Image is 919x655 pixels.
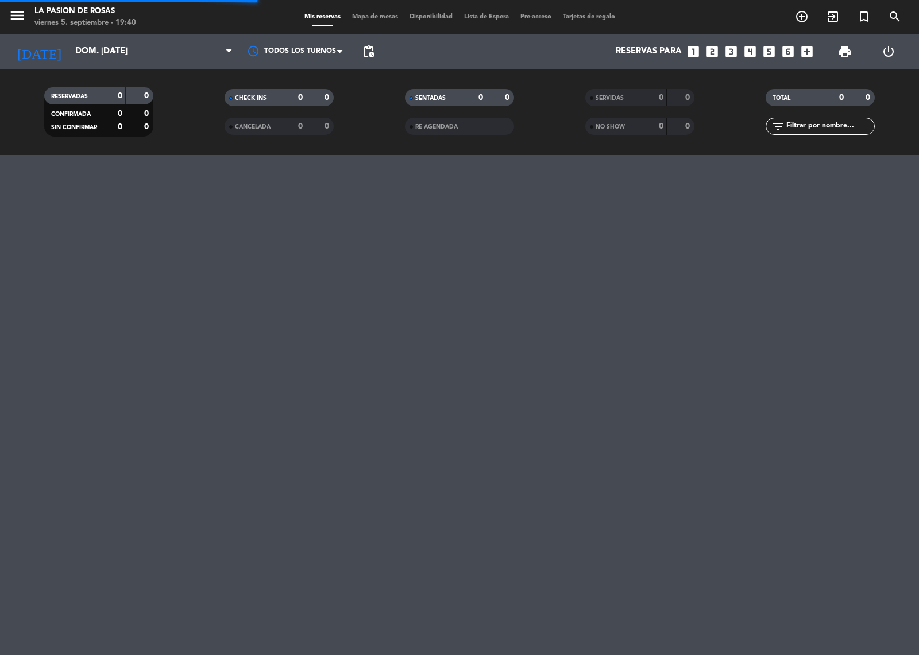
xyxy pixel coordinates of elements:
span: CANCELADA [235,124,271,130]
span: print [838,45,852,59]
strong: 0 [144,110,151,118]
span: Tarjetas de regalo [557,14,621,20]
span: Lista de Espera [458,14,515,20]
div: LOG OUT [867,34,910,69]
div: viernes 5. septiembre - 19:40 [34,17,136,29]
input: Filtrar por nombre... [785,120,874,133]
i: looks_one [686,44,701,59]
span: CHECK INS [235,95,267,101]
span: SERVIDAS [596,95,624,101]
strong: 0 [839,94,844,102]
span: Disponibilidad [404,14,458,20]
i: arrow_drop_down [107,45,121,59]
i: search [888,10,902,24]
i: menu [9,7,26,24]
i: [DATE] [9,39,69,64]
strong: 0 [325,122,331,130]
strong: 0 [298,122,303,130]
span: Reservas para [616,46,682,57]
strong: 0 [144,92,151,100]
strong: 0 [325,94,331,102]
strong: 0 [685,122,692,130]
i: turned_in_not [857,10,871,24]
span: SENTADAS [415,95,446,101]
span: RE AGENDADA [415,124,458,130]
i: looks_5 [762,44,777,59]
strong: 0 [659,94,663,102]
span: CONFIRMADA [51,111,91,117]
i: looks_6 [781,44,796,59]
strong: 0 [478,94,483,102]
strong: 0 [118,110,122,118]
span: Mis reservas [299,14,346,20]
strong: 0 [118,123,122,131]
span: SIN CONFIRMAR [51,125,97,130]
strong: 0 [866,94,872,102]
i: add_circle_outline [795,10,809,24]
i: filter_list [771,119,785,133]
span: Pre-acceso [515,14,557,20]
span: NO SHOW [596,124,625,130]
i: power_settings_new [882,45,895,59]
i: looks_3 [724,44,739,59]
i: exit_to_app [826,10,840,24]
span: Mapa de mesas [346,14,404,20]
span: pending_actions [362,45,376,59]
strong: 0 [685,94,692,102]
i: looks_two [705,44,720,59]
strong: 0 [298,94,303,102]
div: La Pasion de Rosas [34,6,136,17]
button: menu [9,7,26,28]
span: TOTAL [773,95,790,101]
strong: 0 [144,123,151,131]
strong: 0 [118,92,122,100]
i: looks_4 [743,44,758,59]
span: RESERVADAS [51,94,88,99]
strong: 0 [505,94,512,102]
strong: 0 [659,122,663,130]
i: add_box [800,44,814,59]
